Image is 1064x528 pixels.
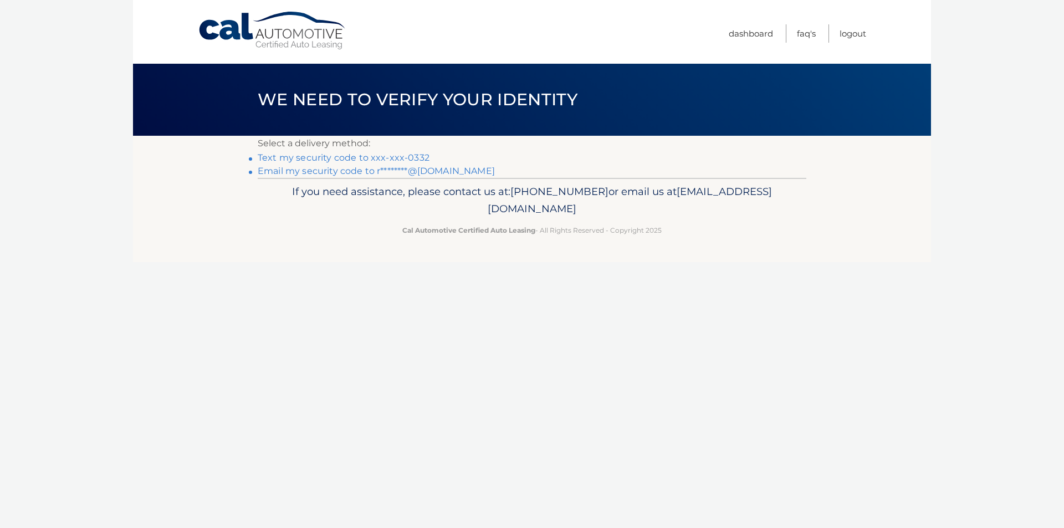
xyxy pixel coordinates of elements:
[258,166,495,176] a: Email my security code to r********@[DOMAIN_NAME]
[265,224,799,236] p: - All Rights Reserved - Copyright 2025
[258,89,577,110] span: We need to verify your identity
[402,226,535,234] strong: Cal Automotive Certified Auto Leasing
[510,185,608,198] span: [PHONE_NUMBER]
[265,183,799,218] p: If you need assistance, please contact us at: or email us at
[797,24,816,43] a: FAQ's
[258,136,806,151] p: Select a delivery method:
[198,11,347,50] a: Cal Automotive
[729,24,773,43] a: Dashboard
[258,152,429,163] a: Text my security code to xxx-xxx-0332
[840,24,866,43] a: Logout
